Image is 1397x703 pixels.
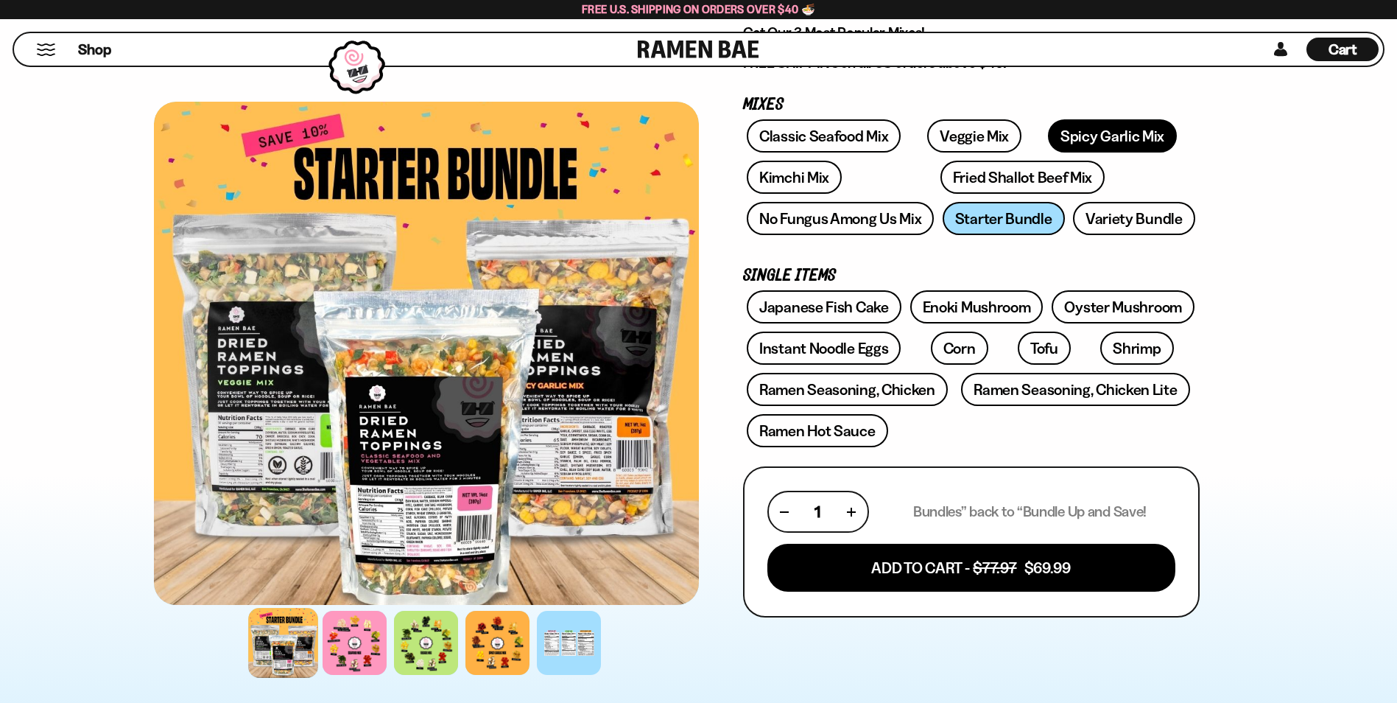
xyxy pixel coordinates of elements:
a: Variety Bundle [1073,202,1195,235]
a: Oyster Mushroom [1052,290,1194,323]
a: Ramen Hot Sauce [747,414,888,447]
p: Single Items [743,269,1200,283]
a: Enoki Mushroom [910,290,1044,323]
a: Ramen Seasoning, Chicken Lite [961,373,1189,406]
p: Bundles” back to “Bundle Up and Save! [913,503,1147,521]
a: Japanese Fish Cake [747,290,901,323]
a: Corn [931,332,988,365]
button: Mobile Menu Trigger [36,43,56,56]
button: Add To Cart - $77.97 $69.99 [767,544,1175,592]
a: Tofu [1018,332,1071,365]
span: Shop [78,40,111,60]
a: Shop [78,38,111,61]
span: Free U.S. Shipping on Orders over $40 🍜 [582,2,815,16]
a: Spicy Garlic Mix [1048,119,1177,153]
div: Cart [1306,33,1379,66]
a: Ramen Seasoning, Chicken [747,373,948,406]
a: Kimchi Mix [747,161,842,194]
a: Shrimp [1100,332,1173,365]
span: 1 [814,503,820,521]
span: Cart [1329,41,1357,58]
a: No Fungus Among Us Mix [747,202,934,235]
a: Classic Seafood Mix [747,119,901,153]
a: Veggie Mix [927,119,1021,153]
a: Fried Shallot Beef Mix [940,161,1105,194]
a: Instant Noodle Eggs [747,332,901,365]
p: Mixes [743,98,1200,112]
